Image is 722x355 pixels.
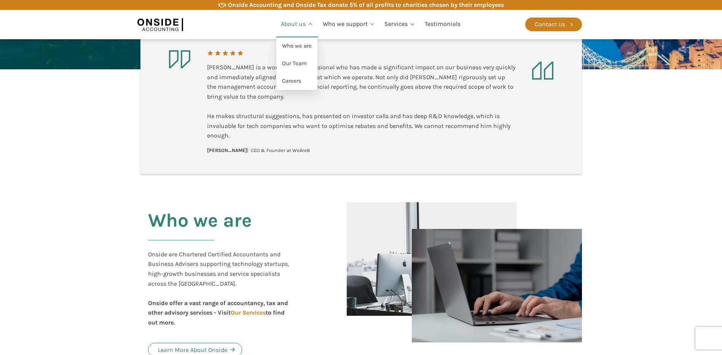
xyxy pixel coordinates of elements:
[276,37,317,55] a: Who we are
[207,147,310,155] div: | CEO & Founder at WeAre8
[207,147,247,153] b: [PERSON_NAME]
[158,345,227,355] div: Learn More About Onside
[231,309,266,316] a: Our Services
[276,11,318,37] a: About us
[148,210,252,249] h2: Who we are
[148,299,288,326] b: Onside offer a vast range of accountancy, tax and other advisory services - Visit to find out more.
[207,62,515,141] div: [PERSON_NAME] is a world-class professional who has made a significant impact on our business ver...
[420,11,465,37] a: Testimonials
[276,72,317,90] a: Careers
[137,16,183,33] img: Onside Accounting
[535,19,565,29] div: Contact Us
[525,18,582,31] a: Contact Us
[318,11,380,37] a: Who we support
[276,55,317,72] a: Our Team
[148,249,295,328] div: Onside are Chartered Certified Accountants and Business Advisers supporting technology startups, ...
[380,11,420,37] a: Services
